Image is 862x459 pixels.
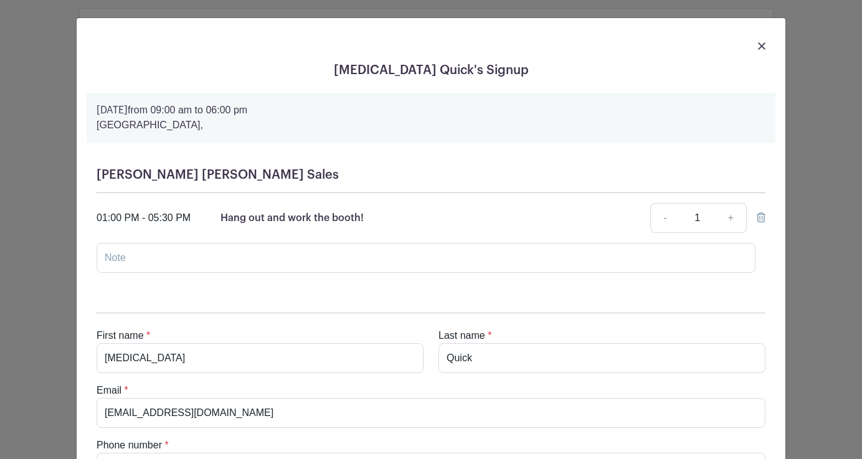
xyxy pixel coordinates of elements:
p: Hang out and work the booth! [220,211,364,225]
label: First name [97,328,144,343]
label: Phone number [97,438,162,453]
img: close_button-5f87c8562297e5c2d7936805f587ecaba9071eb48480494691a3f1689db116b3.svg [758,42,765,50]
a: + [716,203,747,233]
input: Note [97,243,755,273]
h5: [MEDICAL_DATA] Quick's Signup [87,63,775,78]
label: Last name [438,328,485,343]
div: 01:00 PM - 05:30 PM [97,211,191,225]
p: from 09:00 am to 06:00 pm [97,103,765,118]
label: Email [97,383,121,398]
h5: [PERSON_NAME] [PERSON_NAME] Sales [97,168,765,182]
p: [GEOGRAPHIC_DATA], [97,118,765,133]
strong: [DATE] [97,105,128,115]
a: - [650,203,679,233]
